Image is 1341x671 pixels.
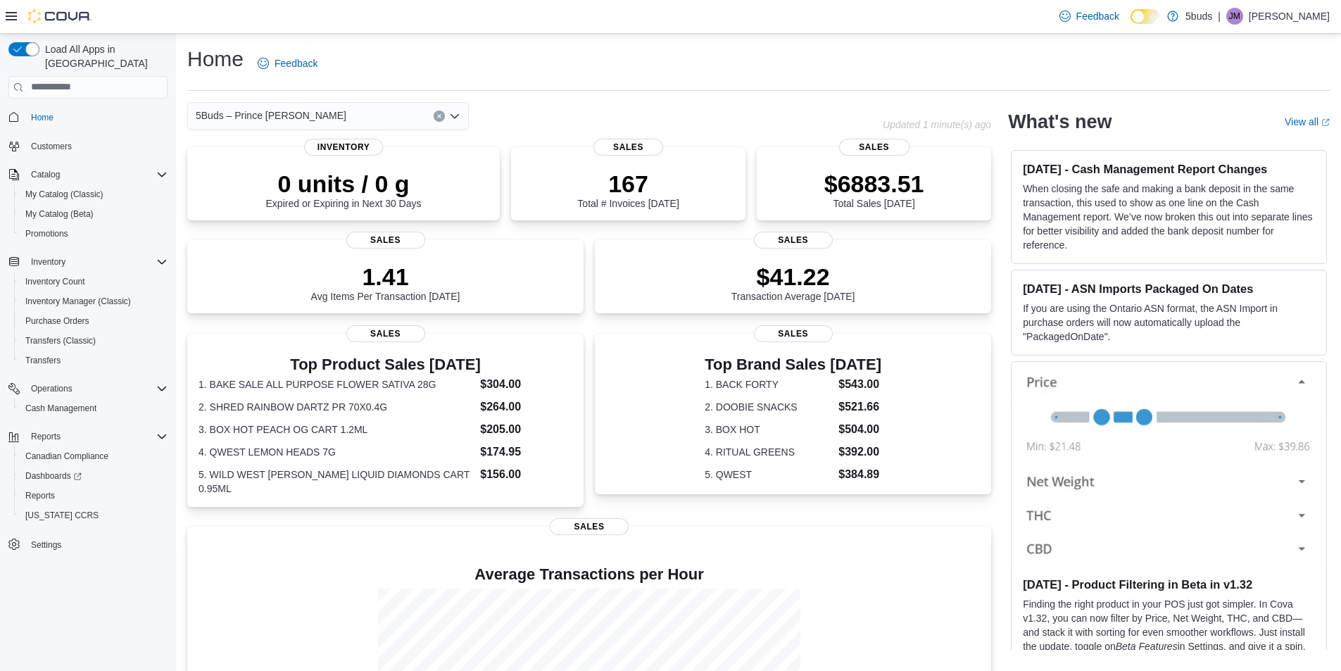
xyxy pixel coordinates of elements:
span: My Catalog (Classic) [20,186,168,203]
button: Reports [25,428,66,445]
button: Reports [3,427,173,446]
button: Inventory [3,252,173,272]
button: [US_STATE] CCRS [14,506,173,525]
a: My Catalog (Classic) [20,186,109,203]
span: Sales [754,232,833,249]
p: 167 [577,170,679,198]
span: Canadian Compliance [25,451,108,462]
a: [US_STATE] CCRS [20,507,104,524]
a: Cash Management [20,400,102,417]
h4: Average Transactions per Hour [199,566,980,583]
a: Transfers [20,352,66,369]
h3: [DATE] - Cash Management Report Changes [1023,162,1315,176]
button: Catalog [3,165,173,184]
div: Expired or Expiring in Next 30 Days [266,170,422,209]
span: Sales [593,139,664,156]
span: Inventory Count [25,276,85,287]
a: Home [25,109,59,126]
h1: Home [187,45,244,73]
button: My Catalog (Beta) [14,204,173,224]
button: Purchase Orders [14,311,173,331]
span: Sales [839,139,909,156]
span: Load All Apps in [GEOGRAPHIC_DATA] [39,42,168,70]
a: Canadian Compliance [20,448,114,465]
a: Dashboards [14,466,173,486]
dt: 5. QWEST [705,468,833,482]
span: Feedback [1076,9,1119,23]
div: Total Sales [DATE] [824,170,924,209]
dd: $205.00 [480,421,572,438]
span: My Catalog (Beta) [25,208,94,220]
span: JM [1229,8,1240,25]
span: Washington CCRS [20,507,168,524]
button: Inventory [25,253,71,270]
span: Purchase Orders [25,315,89,327]
span: Customers [25,137,168,155]
input: Dark Mode [1131,9,1160,24]
button: Canadian Compliance [14,446,173,466]
dd: $174.95 [480,444,572,460]
span: Feedback [275,56,317,70]
button: Open list of options [449,111,460,122]
span: [US_STATE] CCRS [25,510,99,521]
span: Transfers [25,355,61,366]
em: Beta Features [1116,641,1178,652]
span: My Catalog (Beta) [20,206,168,222]
span: Dashboards [25,470,82,482]
span: Sales [346,232,425,249]
h3: Top Product Sales [DATE] [199,356,572,373]
img: Cova [28,9,92,23]
span: Dashboards [20,468,168,484]
dd: $504.00 [838,421,881,438]
span: Operations [31,383,73,394]
p: | [1218,8,1221,25]
div: Jeff Markling [1226,8,1243,25]
span: Sales [346,325,425,342]
span: Operations [25,380,168,397]
a: Dashboards [20,468,87,484]
button: Settings [3,534,173,554]
a: Settings [25,537,67,553]
span: Inventory [304,139,383,156]
span: Settings [31,539,61,551]
button: Reports [14,486,173,506]
dt: 4. RITUAL GREENS [705,445,833,459]
button: Inventory Manager (Classic) [14,291,173,311]
h2: What's new [1008,111,1112,133]
span: Canadian Compliance [20,448,168,465]
span: Purchase Orders [20,313,168,330]
button: Transfers (Classic) [14,331,173,351]
button: Clear input [434,111,445,122]
span: Inventory [25,253,168,270]
a: Promotions [20,225,74,242]
span: Reports [25,490,55,501]
span: Dark Mode [1131,24,1131,25]
span: Cash Management [20,400,168,417]
svg: External link [1321,118,1330,127]
span: Inventory Manager (Classic) [25,296,131,307]
span: Sales [754,325,833,342]
a: Feedback [252,49,323,77]
p: $41.22 [731,263,855,291]
div: Avg Items Per Transaction [DATE] [311,263,460,302]
span: Reports [31,431,61,442]
a: My Catalog (Beta) [20,206,99,222]
button: Promotions [14,224,173,244]
span: Home [31,112,53,123]
span: Inventory [31,256,65,268]
button: Inventory Count [14,272,173,291]
dd: $304.00 [480,376,572,393]
h3: Top Brand Sales [DATE] [705,356,881,373]
dt: 3. BOX HOT [705,422,833,437]
p: 1.41 [311,263,460,291]
a: Purchase Orders [20,313,95,330]
dt: 1. BAKE SALE ALL PURPOSE FLOWER SATIVA 28G [199,377,474,391]
nav: Complex example [8,101,168,591]
dd: $156.00 [480,466,572,483]
span: Customers [31,141,72,152]
dd: $384.89 [838,466,881,483]
dt: 2. SHRED RAINBOW DARTZ PR 70X0.4G [199,400,474,414]
span: My Catalog (Classic) [25,189,103,200]
span: Reports [25,428,168,445]
dt: 5. WILD WEST [PERSON_NAME] LIQUID DIAMONDS CART 0.95ML [199,468,474,496]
